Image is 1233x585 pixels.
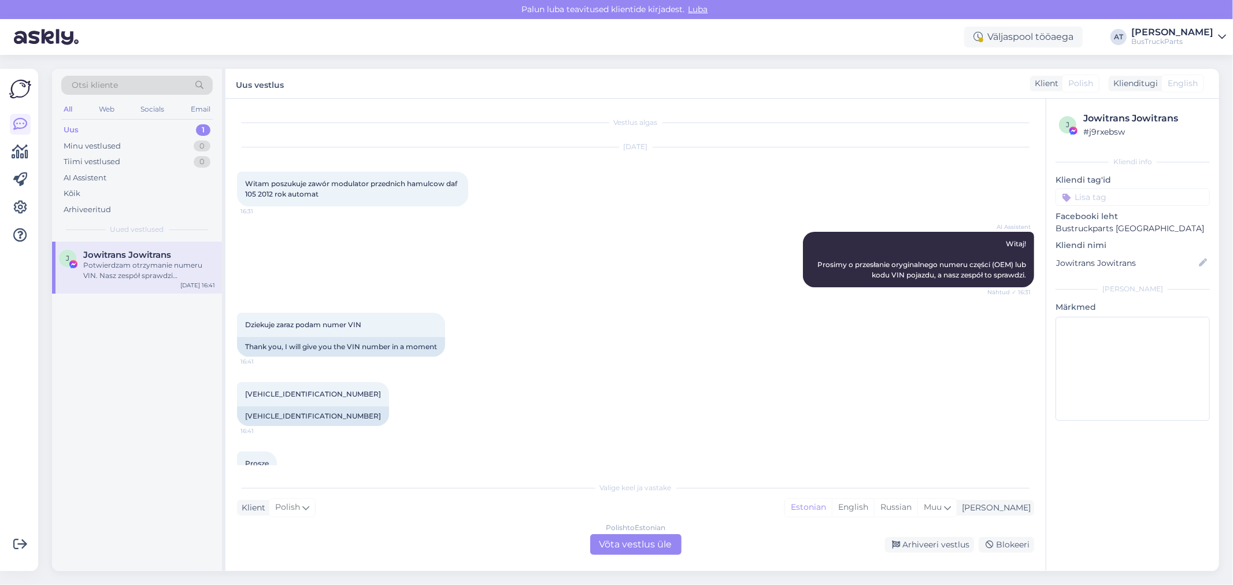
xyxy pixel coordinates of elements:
label: Uus vestlus [236,76,284,91]
div: [PERSON_NAME] [1131,28,1213,37]
span: 16:41 [240,427,284,435]
input: Lisa tag [1056,188,1210,206]
span: Nähtud ✓ 16:31 [987,288,1031,297]
div: Kõik [64,188,80,199]
span: Proszę [245,459,269,468]
span: AI Assistent [987,223,1031,231]
input: Lisa nimi [1056,257,1197,269]
span: Polish [1068,77,1093,90]
a: [PERSON_NAME]BusTruckParts [1131,28,1226,46]
div: Polish to Estonian [606,523,665,533]
div: [DATE] [237,142,1034,152]
div: Estonian [785,499,832,516]
span: Uued vestlused [110,224,164,235]
div: 0 [194,140,210,152]
span: English [1168,77,1198,90]
div: Kliendi info [1056,157,1210,167]
span: J [66,254,69,262]
div: 0 [194,156,210,168]
div: Web [97,102,117,117]
div: Email [188,102,213,117]
span: 16:31 [240,207,284,216]
p: Kliendi tag'id [1056,174,1210,186]
div: Valige keel ja vastake [237,483,1034,493]
p: Kliendi nimi [1056,239,1210,251]
div: Blokeeri [979,537,1034,553]
div: Jowitrans Jowitrans [1083,112,1206,125]
div: AI Assistent [64,172,106,184]
div: Võta vestlus üle [590,534,682,555]
div: 1 [196,124,210,136]
div: Minu vestlused [64,140,121,152]
div: Socials [138,102,166,117]
div: All [61,102,75,117]
p: Märkmed [1056,301,1210,313]
div: Klient [1030,77,1058,90]
div: # j9rxebsw [1083,125,1206,138]
div: [DATE] 16:41 [180,281,215,290]
div: English [832,499,874,516]
span: Jowitrans Jowitrans [83,250,171,260]
div: [PERSON_NAME] [957,502,1031,514]
div: Russian [874,499,917,516]
span: Otsi kliente [72,79,118,91]
span: Witam poszukuje zawór modulator przednich hamulcow daf 105 2012 rok automat [245,179,459,198]
span: j [1066,120,1069,129]
span: Muu [924,502,942,512]
div: Klient [237,502,265,514]
div: Uus [64,124,79,136]
div: Arhiveeri vestlus [885,537,974,553]
div: Thank you, I will give you the VIN number in a moment [237,337,445,357]
div: Väljaspool tööaega [964,27,1083,47]
div: Tiimi vestlused [64,156,120,168]
div: BusTruckParts [1131,37,1213,46]
img: Askly Logo [9,78,31,100]
div: Klienditugi [1109,77,1158,90]
p: Facebooki leht [1056,210,1210,223]
div: Vestlus algas [237,117,1034,128]
div: AT [1110,29,1127,45]
div: [VEHICLE_IDENTIFICATION_NUMBER] [237,406,389,426]
span: Polish [275,501,300,514]
div: [PERSON_NAME] [1056,284,1210,294]
div: Arhiveeritud [64,204,111,216]
span: 16:41 [240,357,284,366]
span: [VEHICLE_IDENTIFICATION_NUMBER] [245,390,381,398]
span: Luba [685,4,712,14]
div: Potwierdzam otrzymanie numeru VIN. Nasz zespół sprawdzi dostępność części. [83,260,215,281]
p: Bustruckparts [GEOGRAPHIC_DATA] [1056,223,1210,235]
span: Dziekuje zaraz podam numer VIN [245,320,361,329]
